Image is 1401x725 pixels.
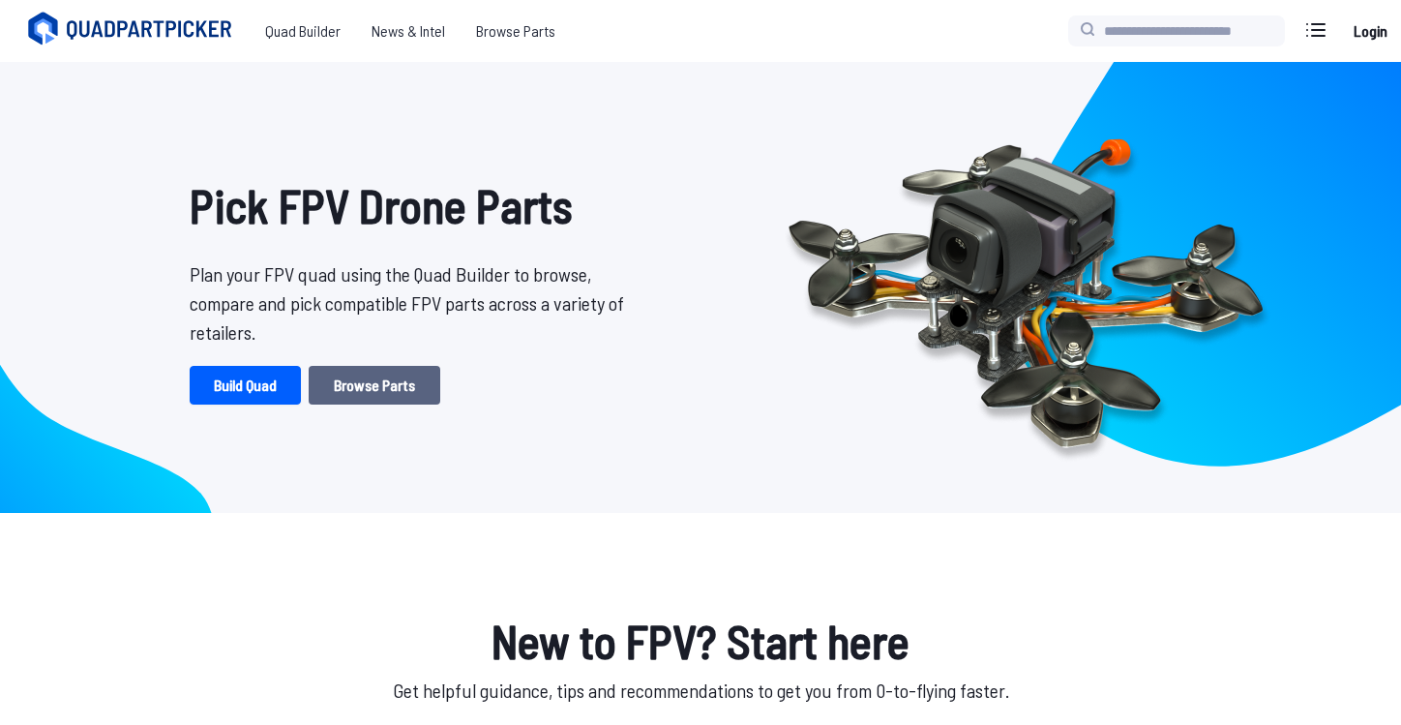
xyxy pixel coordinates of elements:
p: Get helpful guidance, tips and recommendations to get you from 0-to-flying faster. [174,676,1227,705]
a: Browse Parts [309,366,440,405]
h1: Pick FPV Drone Parts [190,170,639,240]
a: Build Quad [190,366,301,405]
a: Browse Parts [461,12,571,50]
img: Quadcopter [747,94,1304,481]
h1: New to FPV? Start here [174,606,1227,676]
p: Plan your FPV quad using the Quad Builder to browse, compare and pick compatible FPV parts across... [190,259,639,347]
a: News & Intel [356,12,461,50]
a: Login [1347,12,1393,50]
a: Quad Builder [250,12,356,50]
